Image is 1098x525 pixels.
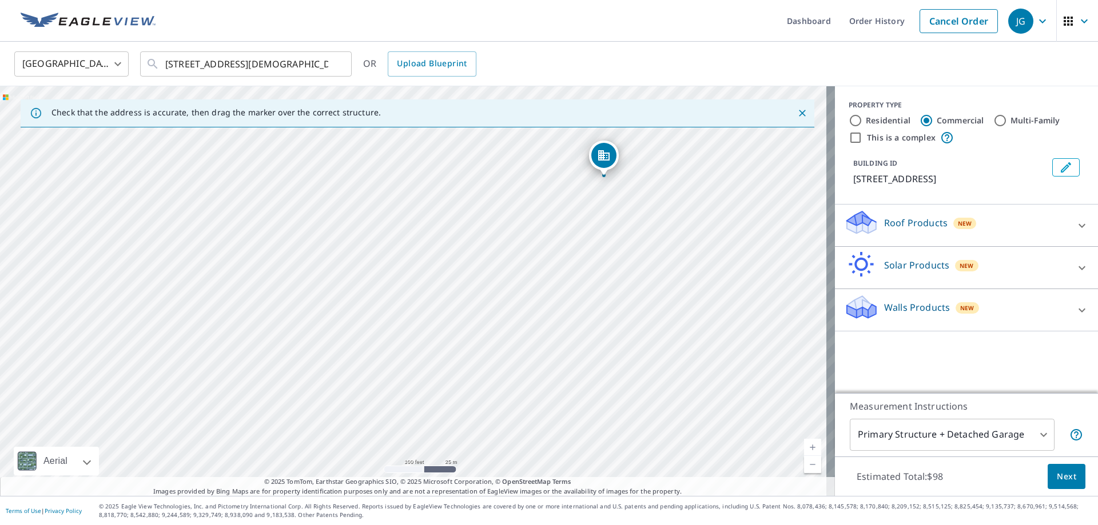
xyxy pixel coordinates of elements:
[960,261,974,270] span: New
[6,507,82,514] p: |
[849,100,1084,110] div: PROPERTY TYPE
[502,477,550,486] a: OpenStreetMap
[1057,470,1076,484] span: Next
[264,477,571,487] span: © 2025 TomTom, Earthstar Geographics SIO, © 2025 Microsoft Corporation, ©
[388,51,476,77] a: Upload Blueprint
[958,219,972,228] span: New
[867,132,936,143] label: This is a complex
[21,13,156,30] img: EV Logo
[848,464,952,489] p: Estimated Total: $98
[804,439,821,456] a: Current Level 18, Zoom In
[937,115,984,126] label: Commercial
[1069,428,1083,442] span: Your report will include the primary structure and a detached garage if one exists.
[40,447,71,475] div: Aerial
[397,57,467,71] span: Upload Blueprint
[363,51,476,77] div: OR
[589,141,619,176] div: Dropped pin, building 1, Commercial property, 855 S Church Rd Bensenville, IL 60106
[99,502,1092,519] p: © 2025 Eagle View Technologies, Inc. and Pictometry International Corp. All Rights Reserved. Repo...
[165,48,328,80] input: Search by address or latitude-longitude
[884,216,948,230] p: Roof Products
[844,294,1089,326] div: Walls ProductsNew
[866,115,910,126] label: Residential
[45,507,82,515] a: Privacy Policy
[850,419,1055,451] div: Primary Structure + Detached Garage
[884,300,950,314] p: Walls Products
[51,107,381,118] p: Check that the address is accurate, then drag the marker over the correct structure.
[804,456,821,473] a: Current Level 18, Zoom Out
[14,447,99,475] div: Aerial
[960,303,974,312] span: New
[6,507,41,515] a: Terms of Use
[844,251,1089,284] div: Solar ProductsNew
[884,258,949,272] p: Solar Products
[795,106,810,121] button: Close
[1011,115,1060,126] label: Multi-Family
[1052,158,1080,177] button: Edit building 1
[1008,9,1033,34] div: JG
[850,399,1083,413] p: Measurement Instructions
[552,477,571,486] a: Terms
[844,209,1089,242] div: Roof ProductsNew
[853,172,1048,186] p: [STREET_ADDRESS]
[1048,464,1085,490] button: Next
[14,48,129,80] div: [GEOGRAPHIC_DATA]
[853,158,897,168] p: BUILDING ID
[920,9,998,33] a: Cancel Order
